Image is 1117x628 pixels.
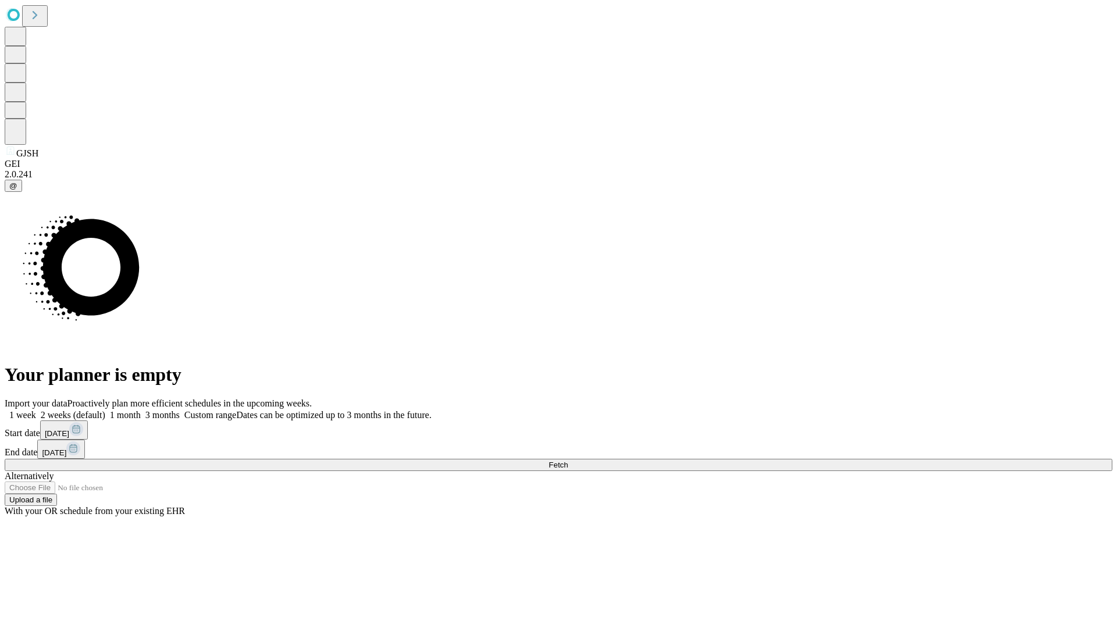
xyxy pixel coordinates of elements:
span: GJSH [16,148,38,158]
span: Proactively plan more efficient schedules in the upcoming weeks. [67,398,312,408]
span: Alternatively [5,471,54,481]
button: Upload a file [5,494,57,506]
span: @ [9,181,17,190]
h1: Your planner is empty [5,364,1112,386]
span: Import your data [5,398,67,408]
div: 2.0.241 [5,169,1112,180]
button: Fetch [5,459,1112,471]
span: 1 month [110,410,141,420]
span: 3 months [145,410,180,420]
span: With your OR schedule from your existing EHR [5,506,185,516]
span: Dates can be optimized up to 3 months in the future. [236,410,431,420]
span: [DATE] [42,448,66,457]
button: [DATE] [40,420,88,440]
div: Start date [5,420,1112,440]
button: @ [5,180,22,192]
span: Fetch [549,461,568,469]
span: 1 week [9,410,36,420]
div: End date [5,440,1112,459]
div: GEI [5,159,1112,169]
button: [DATE] [37,440,85,459]
span: Custom range [184,410,236,420]
span: [DATE] [45,429,69,438]
span: 2 weeks (default) [41,410,105,420]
